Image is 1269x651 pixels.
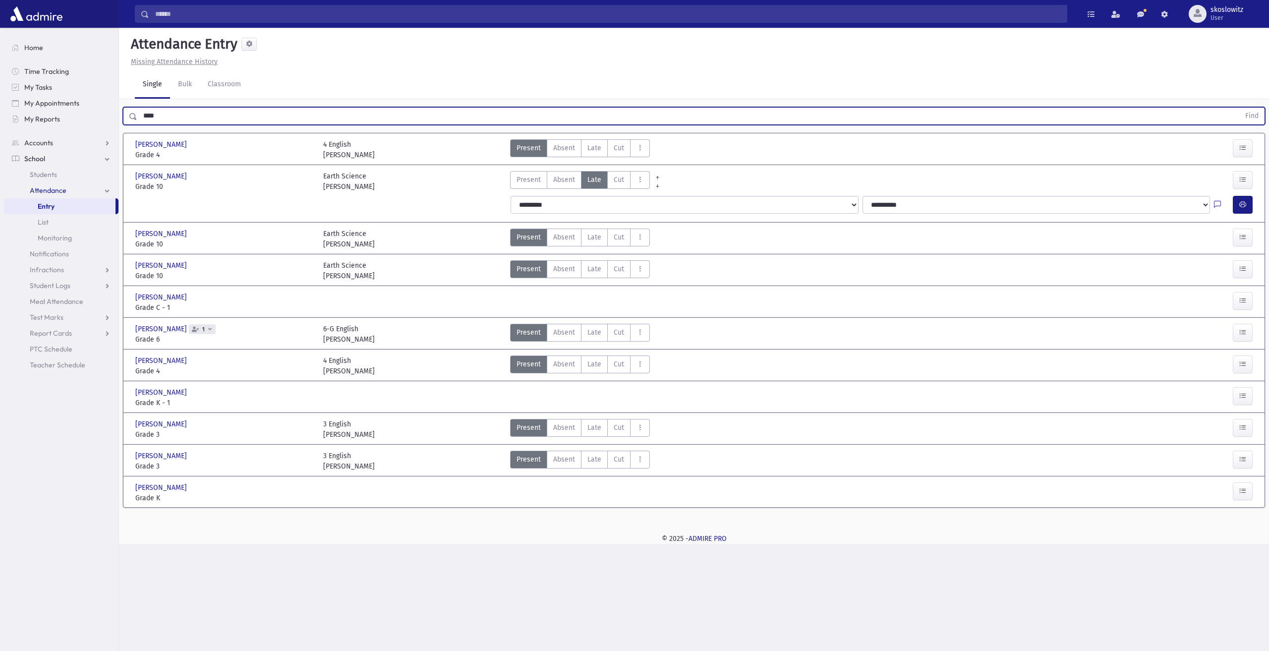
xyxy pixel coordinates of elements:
div: AttTypes [510,229,650,249]
span: [PERSON_NAME] [135,482,189,493]
div: AttTypes [510,451,650,472]
span: [PERSON_NAME] [135,260,189,271]
span: Teacher Schedule [30,360,85,369]
span: [PERSON_NAME] [135,419,189,429]
span: Grade 10 [135,271,313,281]
a: Report Cards [4,325,118,341]
span: Absent [553,327,575,338]
span: Student Logs [30,281,70,290]
span: Absent [553,422,575,433]
span: Cut [614,232,624,242]
a: Classroom [200,71,249,99]
span: Late [587,454,601,465]
span: Present [517,454,541,465]
div: 4 English [PERSON_NAME] [323,139,375,160]
span: Entry [38,202,55,211]
span: Monitoring [38,234,72,242]
span: [PERSON_NAME] [135,355,189,366]
span: Late [587,143,601,153]
div: Earth Science [PERSON_NAME] [323,229,375,249]
div: 3 English [PERSON_NAME] [323,419,375,440]
input: Search [149,5,1067,23]
span: Absent [553,264,575,274]
div: 3 English [PERSON_NAME] [323,451,375,472]
span: Grade K - 1 [135,398,313,408]
span: Late [587,232,601,242]
span: Grade 6 [135,334,313,345]
span: Grade 10 [135,239,313,249]
span: My Tasks [24,83,52,92]
a: School [4,151,118,167]
div: AttTypes [510,260,650,281]
span: Present [517,359,541,369]
span: Time Tracking [24,67,69,76]
span: [PERSON_NAME] [135,292,189,302]
div: 4 English [PERSON_NAME] [323,355,375,376]
span: Cut [614,264,624,274]
span: Attendance [30,186,66,195]
div: AttTypes [510,419,650,440]
a: List [4,214,118,230]
span: Meal Attendance [30,297,83,306]
span: Late [587,359,601,369]
span: Notifications [30,249,69,258]
h5: Attendance Entry [127,36,237,53]
a: Time Tracking [4,63,118,79]
div: Earth Science [PERSON_NAME] [323,171,375,192]
span: Grade 4 [135,366,313,376]
span: Late [587,175,601,185]
span: Infractions [30,265,64,274]
span: Present [517,264,541,274]
span: skoslowitz [1211,6,1243,14]
span: Cut [614,175,624,185]
span: Students [30,170,57,179]
span: My Appointments [24,99,79,108]
span: [PERSON_NAME] [135,451,189,461]
span: Grade C - 1 [135,302,313,313]
span: [PERSON_NAME] [135,139,189,150]
div: AttTypes [510,355,650,376]
a: ADMIRE PRO [689,534,727,543]
div: Earth Science [PERSON_NAME] [323,260,375,281]
div: 6-G English [PERSON_NAME] [323,324,375,345]
a: My Appointments [4,95,118,111]
a: Missing Attendance History [127,58,218,66]
img: AdmirePro [8,4,65,24]
span: [PERSON_NAME] [135,387,189,398]
span: [PERSON_NAME] [135,229,189,239]
button: Find [1239,108,1265,124]
span: Absent [553,454,575,465]
div: © 2025 - [135,533,1253,544]
a: Single [135,71,170,99]
a: Notifications [4,246,118,262]
span: Cut [614,422,624,433]
a: Bulk [170,71,200,99]
span: 1 [200,326,207,333]
a: Student Logs [4,278,118,294]
span: My Reports [24,115,60,123]
span: Cut [614,327,624,338]
span: Absent [553,359,575,369]
span: List [38,218,49,227]
span: Grade 3 [135,461,313,472]
div: AttTypes [510,171,650,192]
span: Late [587,264,601,274]
span: Grade 3 [135,429,313,440]
a: Infractions [4,262,118,278]
a: Attendance [4,182,118,198]
span: Grade 10 [135,181,313,192]
a: Home [4,40,118,56]
span: Home [24,43,43,52]
a: Accounts [4,135,118,151]
a: My Tasks [4,79,118,95]
span: Accounts [24,138,53,147]
span: Grade 4 [135,150,313,160]
span: Cut [614,359,624,369]
span: Test Marks [30,313,63,322]
span: Cut [614,143,624,153]
span: Grade K [135,493,313,503]
a: Meal Attendance [4,294,118,309]
span: Absent [553,175,575,185]
u: Missing Attendance History [131,58,218,66]
span: Present [517,422,541,433]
